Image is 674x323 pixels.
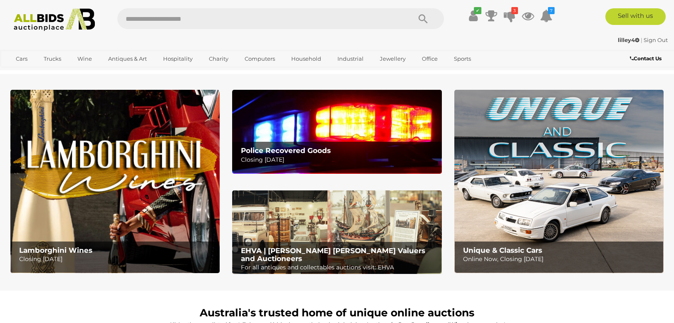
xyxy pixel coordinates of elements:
[540,8,553,23] a: 7
[10,90,220,273] a: Lamborghini Wines Lamborghini Wines Closing [DATE]
[10,52,33,66] a: Cars
[644,37,668,43] a: Sign Out
[605,8,666,25] a: Sell with us
[38,52,67,66] a: Trucks
[10,90,220,273] img: Lamborghini Wines
[19,246,92,254] b: Lamborghini Wines
[232,90,441,173] a: Police Recovered Goods Police Recovered Goods Closing [DATE]
[19,254,215,264] p: Closing [DATE]
[511,7,518,14] i: 3
[474,7,481,14] i: ✔
[618,37,639,43] strong: lilley4
[374,52,411,66] a: Jewellery
[203,52,234,66] a: Charity
[618,37,641,43] a: lilley4
[232,190,441,274] a: EHVA | Evans Hastings Valuers and Auctioneers EHVA | [PERSON_NAME] [PERSON_NAME] Valuers and Auct...
[454,90,664,273] img: Unique & Classic Cars
[232,90,441,173] img: Police Recovered Goods
[241,146,331,155] b: Police Recovered Goods
[332,52,369,66] a: Industrial
[103,52,152,66] a: Antiques & Art
[454,90,664,273] a: Unique & Classic Cars Unique & Classic Cars Online Now, Closing [DATE]
[467,8,479,23] a: ✔
[9,8,99,31] img: Allbids.com.au
[402,8,444,29] button: Search
[463,246,542,254] b: Unique & Classic Cars
[10,66,80,79] a: [GEOGRAPHIC_DATA]
[503,8,516,23] a: 3
[449,52,476,66] a: Sports
[72,52,97,66] a: Wine
[232,190,441,274] img: EHVA | Evans Hastings Valuers and Auctioneers
[641,37,642,43] span: |
[241,262,437,273] p: For all antiques and collectables auctions visit: EHVA
[630,54,664,63] a: Contact Us
[239,52,280,66] a: Computers
[630,55,662,62] b: Contact Us
[241,247,425,263] b: EHVA | [PERSON_NAME] [PERSON_NAME] Valuers and Auctioneers
[548,7,555,14] i: 7
[241,155,437,165] p: Closing [DATE]
[286,52,327,66] a: Household
[15,307,659,319] h1: Australia's trusted home of unique online auctions
[463,254,659,264] p: Online Now, Closing [DATE]
[416,52,443,66] a: Office
[158,52,198,66] a: Hospitality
